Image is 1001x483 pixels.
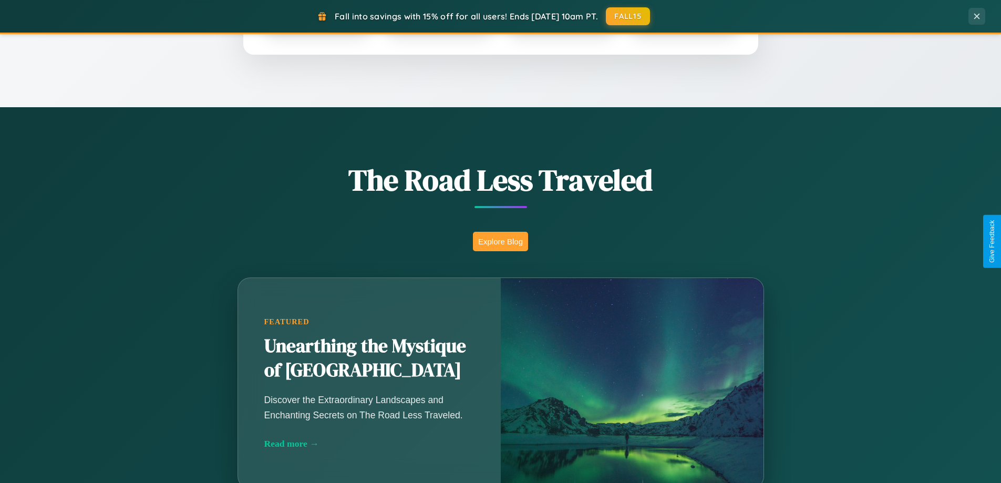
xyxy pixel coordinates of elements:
div: Featured [264,317,474,326]
div: Read more → [264,438,474,449]
div: Give Feedback [988,220,996,263]
button: FALL15 [606,7,650,25]
button: Explore Blog [473,232,528,251]
h2: Unearthing the Mystique of [GEOGRAPHIC_DATA] [264,334,474,383]
p: Discover the Extraordinary Landscapes and Enchanting Secrets on The Road Less Traveled. [264,393,474,422]
h1: The Road Less Traveled [185,160,816,200]
span: Fall into savings with 15% off for all users! Ends [DATE] 10am PT. [335,11,598,22]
